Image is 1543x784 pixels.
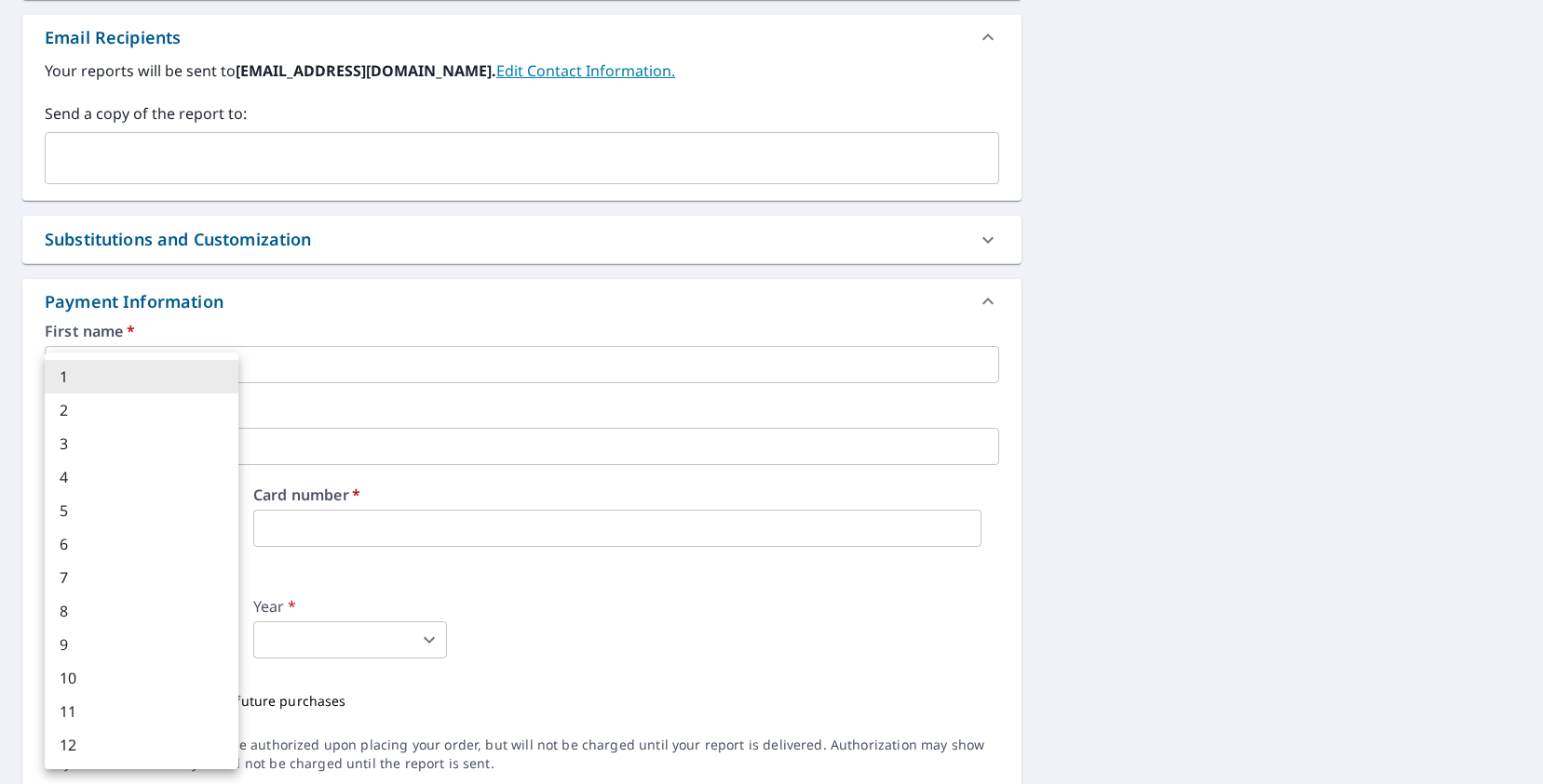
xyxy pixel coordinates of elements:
[45,728,238,762] li: 12
[45,427,238,460] li: 3
[45,628,238,661] li: 9
[45,561,238,594] li: 7
[45,661,238,695] li: 10
[45,360,238,393] li: 1
[45,460,238,494] li: 4
[45,695,238,728] li: 11
[45,494,238,527] li: 5
[45,393,238,427] li: 2
[45,527,238,561] li: 6
[45,594,238,628] li: 8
